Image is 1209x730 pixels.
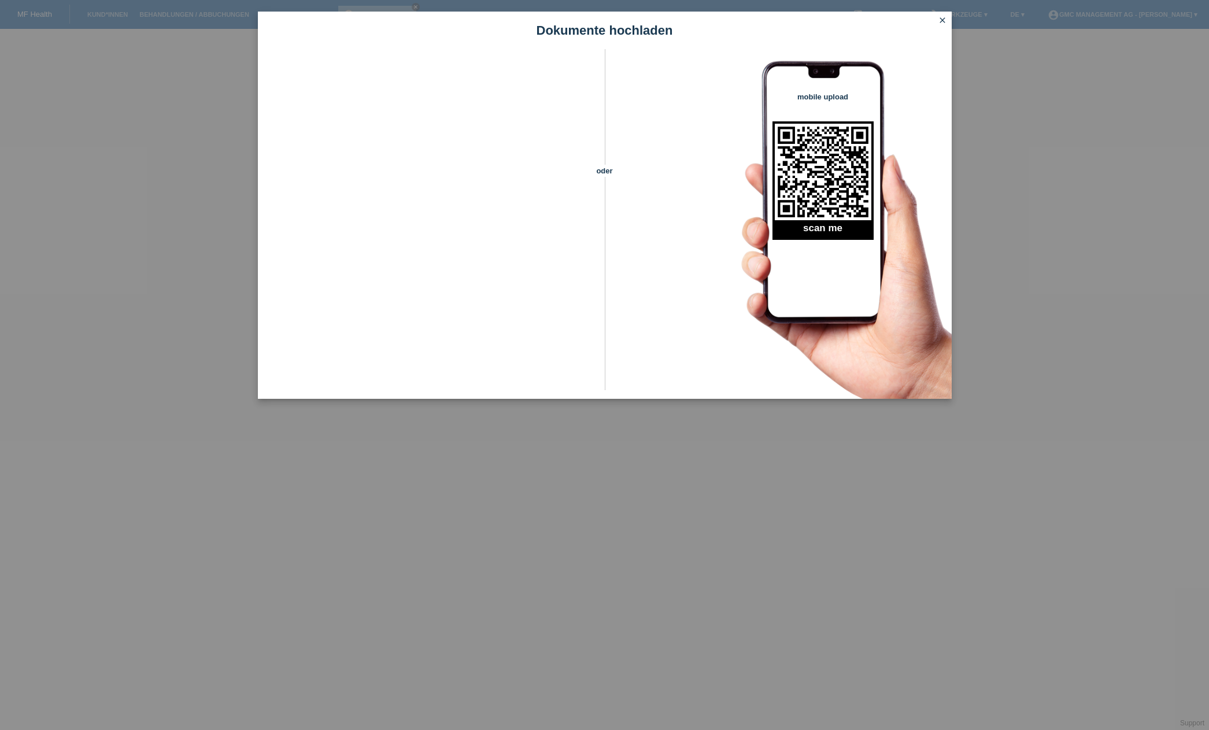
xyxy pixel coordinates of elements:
[935,14,950,28] a: close
[938,16,947,25] i: close
[275,78,585,367] iframe: Upload
[772,92,874,101] h4: mobile upload
[258,23,952,38] h1: Dokumente hochladen
[772,223,874,240] h2: scan me
[585,165,625,177] span: oder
